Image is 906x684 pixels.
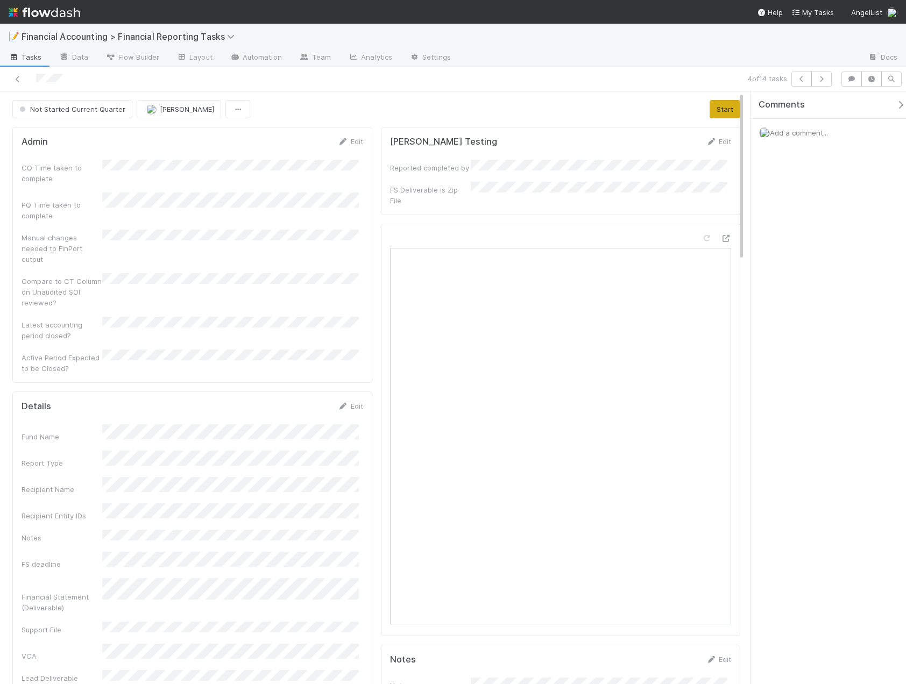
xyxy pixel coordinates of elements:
button: Start [710,100,740,118]
div: Notes [22,532,102,543]
span: 4 of 14 tasks [748,73,787,84]
div: Reported completed by [390,162,471,173]
img: logo-inverted-e16ddd16eac7371096b0.svg [9,3,80,22]
span: 📝 [9,32,19,41]
a: Analytics [339,49,401,67]
div: Active Period Expected to be Closed? [22,352,102,374]
h5: Notes [390,654,416,665]
button: [PERSON_NAME] [137,100,221,118]
a: Data [51,49,97,67]
span: Comments [759,99,805,110]
div: FS Deliverable is Zip File [390,184,471,206]
span: AngelList [851,8,882,17]
span: Not Started Current Quarter [17,105,125,113]
a: Automation [221,49,291,67]
a: Layout [168,49,221,67]
button: Not Started Current Quarter [12,100,132,118]
h5: Admin [22,137,48,147]
div: Latest accounting period closed? [22,319,102,341]
img: avatar_c0d2ec3f-77e2-40ea-8107-ee7bdb5edede.png [887,8,897,18]
a: Edit [338,402,363,410]
img: avatar_c0d2ec3f-77e2-40ea-8107-ee7bdb5edede.png [759,127,770,138]
span: Tasks [9,52,42,62]
h5: Details [22,401,51,412]
span: Flow Builder [105,52,159,62]
div: Recipient Name [22,484,102,495]
div: Recipient Entity IDs [22,510,102,521]
div: FS deadline [22,559,102,569]
div: Compare to CT Column on Unaudited SOI reviewed? [22,276,102,308]
a: Edit [706,655,731,664]
div: Help [757,7,783,18]
h5: [PERSON_NAME] Testing [390,137,497,147]
div: CQ Time taken to complete [22,162,102,184]
a: My Tasks [791,7,834,18]
span: Financial Accounting > Financial Reporting Tasks [22,31,240,42]
span: Add a comment... [770,129,828,137]
a: Edit [706,137,731,146]
span: [PERSON_NAME] [160,105,214,113]
div: Report Type [22,458,102,468]
div: Financial Statement (Deliverable) [22,592,102,613]
a: Flow Builder [97,49,168,67]
img: avatar_c0d2ec3f-77e2-40ea-8107-ee7bdb5edede.png [146,104,157,115]
div: Manual changes needed to FinPort output [22,232,102,265]
a: Settings [401,49,459,67]
div: VCA [22,651,102,661]
a: Edit [338,137,363,146]
div: Support File [22,624,102,635]
a: Docs [859,49,906,67]
a: Team [291,49,339,67]
div: PQ Time taken to complete [22,199,102,221]
span: My Tasks [791,8,834,17]
div: Fund Name [22,431,102,442]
